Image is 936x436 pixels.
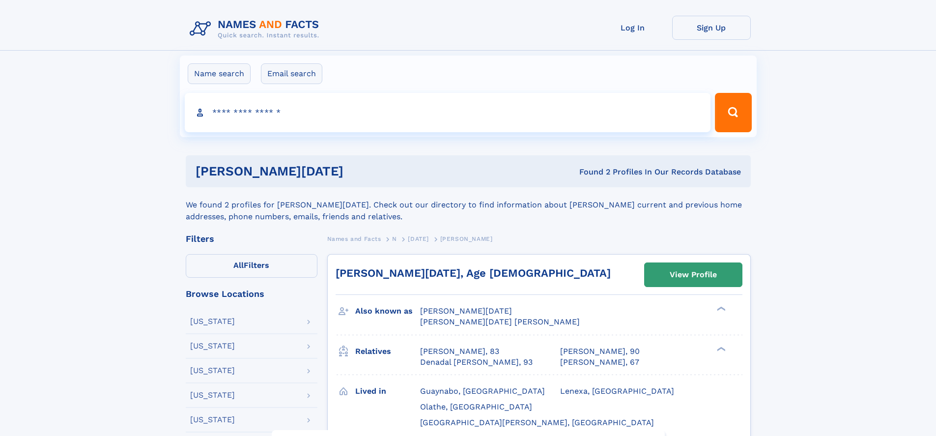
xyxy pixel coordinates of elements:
[355,343,420,360] h3: Relatives
[408,233,429,245] a: [DATE]
[420,418,654,427] span: [GEOGRAPHIC_DATA][PERSON_NAME], [GEOGRAPHIC_DATA]
[560,386,674,396] span: Lenexa, [GEOGRAPHIC_DATA]
[355,303,420,320] h3: Also known as
[190,391,235,399] div: [US_STATE]
[672,16,751,40] a: Sign Up
[336,267,611,279] a: [PERSON_NAME][DATE], Age [DEMOGRAPHIC_DATA]
[186,234,317,243] div: Filters
[420,402,532,411] span: Olathe, [GEOGRAPHIC_DATA]
[670,263,717,286] div: View Profile
[440,235,493,242] span: [PERSON_NAME]
[560,357,639,368] a: [PERSON_NAME], 67
[645,263,742,287] a: View Profile
[190,367,235,375] div: [US_STATE]
[190,318,235,325] div: [US_STATE]
[408,235,429,242] span: [DATE]
[420,386,545,396] span: Guaynabo, [GEOGRAPHIC_DATA]
[420,346,499,357] a: [PERSON_NAME], 83
[420,357,533,368] a: Denadal [PERSON_NAME], 93
[188,63,251,84] label: Name search
[233,261,244,270] span: All
[420,317,580,326] span: [PERSON_NAME][DATE] [PERSON_NAME]
[560,346,640,357] a: [PERSON_NAME], 90
[186,187,751,223] div: We found 2 profiles for [PERSON_NAME][DATE]. Check out our directory to find information about [P...
[186,290,317,298] div: Browse Locations
[186,16,327,42] img: Logo Names and Facts
[594,16,672,40] a: Log In
[355,383,420,400] h3: Lived in
[392,235,397,242] span: N
[196,165,461,177] h1: [PERSON_NAME][DATE]
[190,342,235,350] div: [US_STATE]
[461,167,741,177] div: Found 2 Profiles In Our Records Database
[327,233,381,245] a: Names and Facts
[420,306,512,316] span: [PERSON_NAME][DATE]
[714,346,726,352] div: ❯
[185,93,711,132] input: search input
[392,233,397,245] a: N
[186,254,317,278] label: Filters
[261,63,322,84] label: Email search
[190,416,235,424] div: [US_STATE]
[715,93,751,132] button: Search Button
[714,306,726,312] div: ❯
